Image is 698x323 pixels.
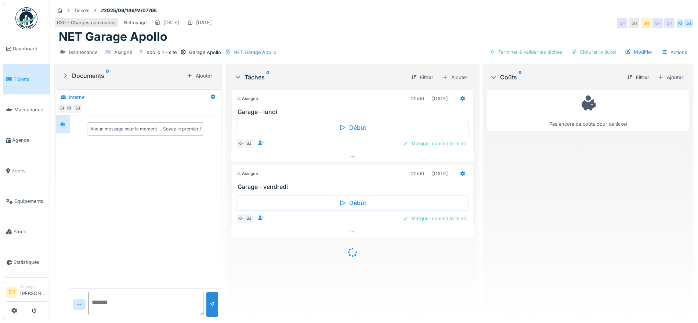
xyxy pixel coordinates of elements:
span: Agenda [12,137,47,144]
div: 630 - Charges communes [57,19,116,26]
span: Stock [14,228,47,235]
div: SJ [243,213,254,224]
div: [DATE] [163,19,179,26]
sup: 0 [106,71,109,80]
div: Marquer comme terminé [399,139,469,148]
div: Interne [69,94,84,101]
a: Dashboard [3,33,50,64]
span: Tickets [14,76,47,83]
div: Ajouter [439,72,471,83]
li: [PERSON_NAME] [20,284,47,300]
div: SJ [683,18,694,28]
div: Coûts [490,73,621,82]
div: Clôturer le ticket [568,47,619,57]
a: Agenda [3,125,50,155]
div: Aucun message pour le moment … Soyez le premier ! [90,126,201,132]
div: SH [629,18,639,28]
div: [DATE] [432,95,448,102]
div: 01h00 [411,95,424,102]
li: SH [6,287,17,298]
div: SH [58,103,68,114]
a: Maintenance [3,94,50,125]
strong: #2025/09/146/M/07765 [98,7,160,14]
div: Garage Apollo [189,49,221,56]
div: Tâches [234,73,405,82]
div: 01h00 [411,170,424,177]
div: Documents [62,71,184,80]
div: Ajouter [655,72,686,82]
div: Filtrer [624,72,652,82]
span: Zones [12,167,47,174]
div: Terminer & valider les tâches [487,47,565,57]
div: Maintenance [69,49,97,56]
sup: 0 [266,73,270,82]
div: SH [617,18,628,28]
div: KH [236,213,246,224]
div: Assigné [236,171,258,177]
div: Assigné [114,49,132,56]
span: Maintenance [14,106,47,113]
div: [DATE] [432,170,448,177]
a: Zones [3,155,50,186]
h3: Garage - lundi [238,108,470,115]
div: Ajouter [184,71,215,81]
div: KH [676,18,686,28]
div: SH [664,18,675,28]
a: Tickets [3,64,50,94]
div: Marquer comme terminé [399,213,469,223]
div: SJ [72,103,83,114]
sup: 0 [518,73,522,82]
a: SH Manager[PERSON_NAME] [6,284,47,302]
div: Début [236,120,469,135]
div: NET Garage Apollo [234,49,276,56]
div: KH [65,103,75,114]
span: Dashboard [13,45,47,52]
a: Équipements [3,186,50,216]
a: Statistiques [3,247,50,277]
div: Manager [20,284,47,290]
span: Statistiques [14,259,47,266]
div: Pas encore de coûts pour ce ticket [492,93,684,128]
div: [DATE] [196,19,212,26]
div: Nettoyage [124,19,147,26]
div: Assigné [236,96,258,102]
div: Filtrer [408,72,436,82]
h3: Garage - vendredi [238,183,470,190]
div: Début [236,195,469,211]
div: SJ [243,138,254,148]
span: Équipements [14,198,47,205]
div: Modifier [622,47,655,57]
img: Badge_color-CXgf-gQk.svg [15,7,37,29]
div: SH [641,18,651,28]
div: Tickets [74,7,90,14]
div: KH [236,138,246,148]
h1: NET Garage Apollo [59,30,167,44]
a: Stock [3,216,50,247]
div: SH [652,18,663,28]
div: Actions [658,47,691,58]
div: apollo 1 - site [147,49,177,56]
